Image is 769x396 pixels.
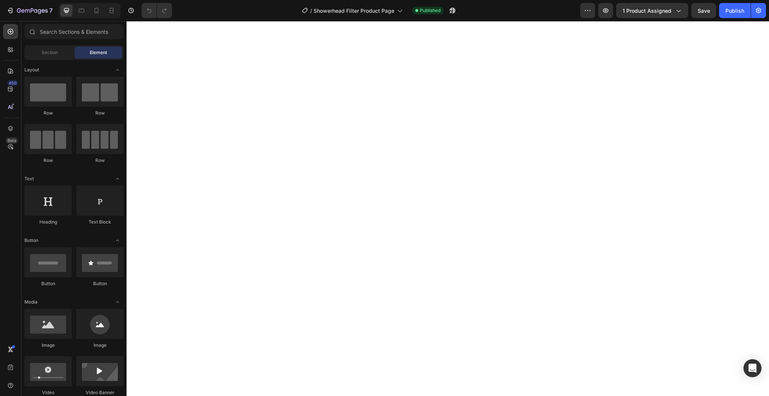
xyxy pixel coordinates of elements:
div: Video [24,389,72,396]
div: Button [76,280,124,287]
div: Text Block [76,219,124,225]
button: 1 product assigned [616,3,688,18]
div: Video Banner [76,389,124,396]
div: Button [24,280,72,287]
span: Section [42,49,58,56]
span: Layout [24,67,39,73]
span: Published [420,7,440,14]
div: Beta [6,138,18,144]
span: Save [698,8,710,14]
div: Row [76,157,124,164]
div: Image [24,342,72,349]
button: 7 [3,3,56,18]
span: Showerhead Filter Product Page [314,7,394,15]
div: 450 [7,80,18,86]
button: Publish [719,3,751,18]
span: Toggle open [112,234,124,246]
span: Media [24,299,38,305]
span: Text [24,175,34,182]
button: Save [691,3,716,18]
span: Button [24,237,38,244]
div: Image [76,342,124,349]
span: 1 product assigned [623,7,671,15]
span: Toggle open [112,296,124,308]
div: Publish [725,7,744,15]
span: Toggle open [112,64,124,76]
div: Undo/Redo [142,3,172,18]
div: Row [76,110,124,116]
span: Toggle open [112,173,124,185]
p: 7 [49,6,53,15]
span: / [310,7,312,15]
iframe: Design area [127,21,769,396]
input: Search Sections & Elements [24,24,124,39]
div: Open Intercom Messenger [743,359,761,377]
div: Row [24,157,72,164]
div: Row [24,110,72,116]
span: Element [90,49,107,56]
div: Heading [24,219,72,225]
